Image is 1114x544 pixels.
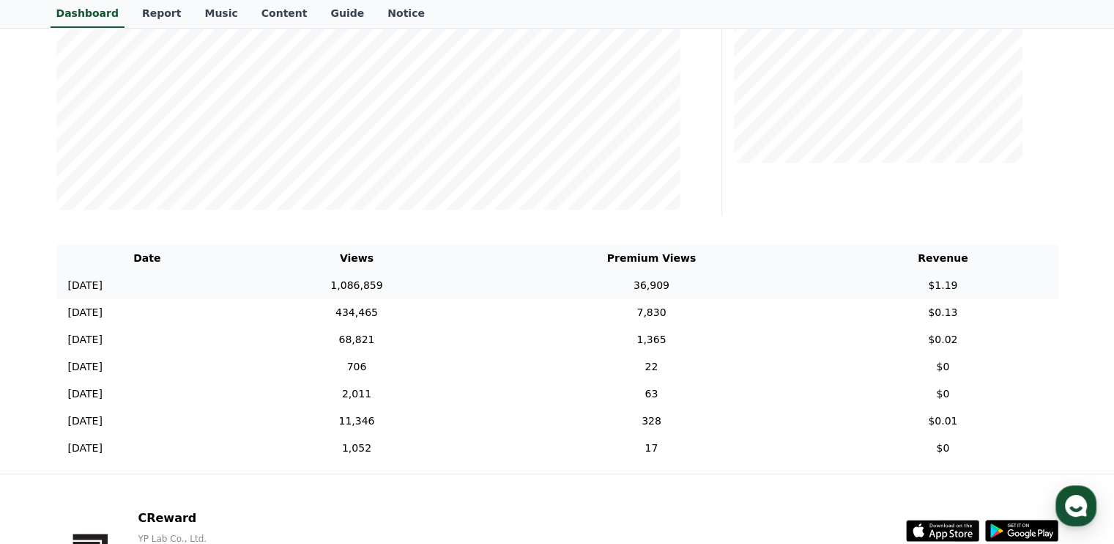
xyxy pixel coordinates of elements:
td: $0.02 [828,326,1058,353]
p: [DATE] [68,305,103,320]
td: 36,909 [475,272,828,299]
td: $0 [828,435,1058,462]
p: [DATE] [68,359,103,375]
p: [DATE] [68,441,103,456]
td: 22 [475,353,828,381]
td: 7,830 [475,299,828,326]
td: 1,052 [238,435,475,462]
td: 434,465 [238,299,475,326]
p: [DATE] [68,332,103,348]
td: 68,821 [238,326,475,353]
a: Settings [189,422,281,459]
td: $0.13 [828,299,1058,326]
th: Premium Views [475,245,828,272]
th: Date [56,245,239,272]
span: Home [37,444,63,456]
td: 706 [238,353,475,381]
td: 2,011 [238,381,475,408]
span: Settings [217,444,253,456]
td: $0.01 [828,408,1058,435]
th: Revenue [828,245,1058,272]
td: 63 [475,381,828,408]
td: 11,346 [238,408,475,435]
p: [DATE] [68,413,103,429]
th: Views [238,245,475,272]
td: 1,086,859 [238,272,475,299]
a: Home [4,422,97,459]
td: $1.19 [828,272,1058,299]
td: 328 [475,408,828,435]
a: Messages [97,422,189,459]
td: 17 [475,435,828,462]
td: $0 [828,353,1058,381]
p: [DATE] [68,386,103,402]
p: CReward [138,510,383,527]
td: 1,365 [475,326,828,353]
p: [DATE] [68,278,103,293]
td: $0 [828,381,1058,408]
span: Messages [122,445,165,457]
